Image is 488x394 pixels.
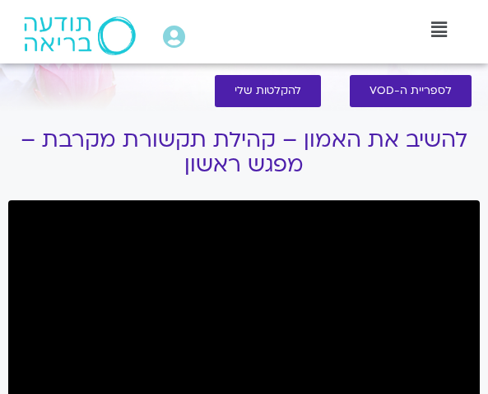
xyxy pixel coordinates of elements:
[350,75,472,107] a: לספריית ה-VOD
[215,75,321,107] a: להקלטות שלי
[24,16,136,55] img: תודעה בריאה
[235,85,301,97] span: להקלטות שלי
[369,85,452,97] span: לספריית ה-VOD
[8,128,480,177] h1: להשיב את האמון – קהילת תקשורת מקרבת – מפגש ראשון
